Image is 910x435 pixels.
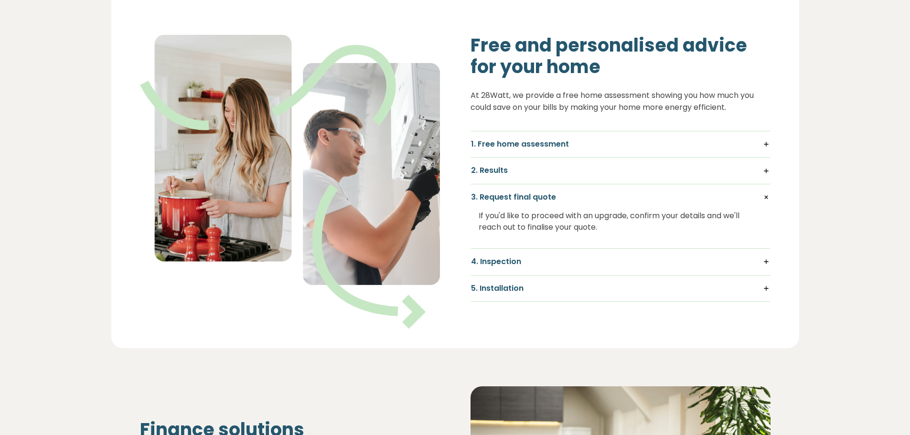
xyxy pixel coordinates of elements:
[471,139,770,149] h5: 1. Free home assessment
[471,34,771,78] h2: Free and personalised advice for your home
[471,165,770,176] h5: 2. Results
[479,202,762,241] div: If you'd like to proceed with an upgrade, confirm your details and we'll reach out to finalise yo...
[471,192,770,202] h5: 3. Request final quote
[471,89,771,114] p: At 28Watt, we provide a free home assessment showing you how much you could save on your bills by...
[471,256,770,267] h5: 4. Inspection
[471,283,770,294] h5: 5. Installation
